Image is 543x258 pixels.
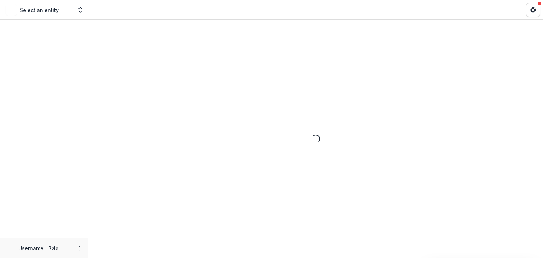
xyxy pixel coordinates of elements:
button: More [75,244,84,252]
p: Role [46,245,60,251]
p: Select an entity [20,6,59,14]
button: Get Help [526,3,540,17]
button: Open entity switcher [75,3,85,17]
p: Username [18,245,43,252]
